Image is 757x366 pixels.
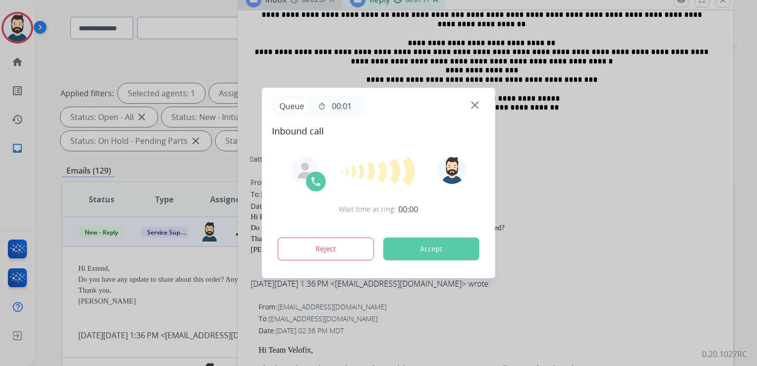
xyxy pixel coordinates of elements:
img: avatar [438,156,466,184]
mat-icon: timer [318,102,326,110]
span: 00:01 [332,100,352,112]
p: Queue [276,100,308,112]
span: 00:00 [398,203,418,215]
img: agent-avatar [297,163,313,179]
p: 0.20.1027RC [702,348,747,360]
button: Reject [278,238,374,260]
span: Inbound call [272,124,486,138]
img: close-button [471,102,479,109]
img: call-icon [310,176,322,187]
button: Accept [383,238,480,260]
span: Wait time at ring: [339,204,396,214]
